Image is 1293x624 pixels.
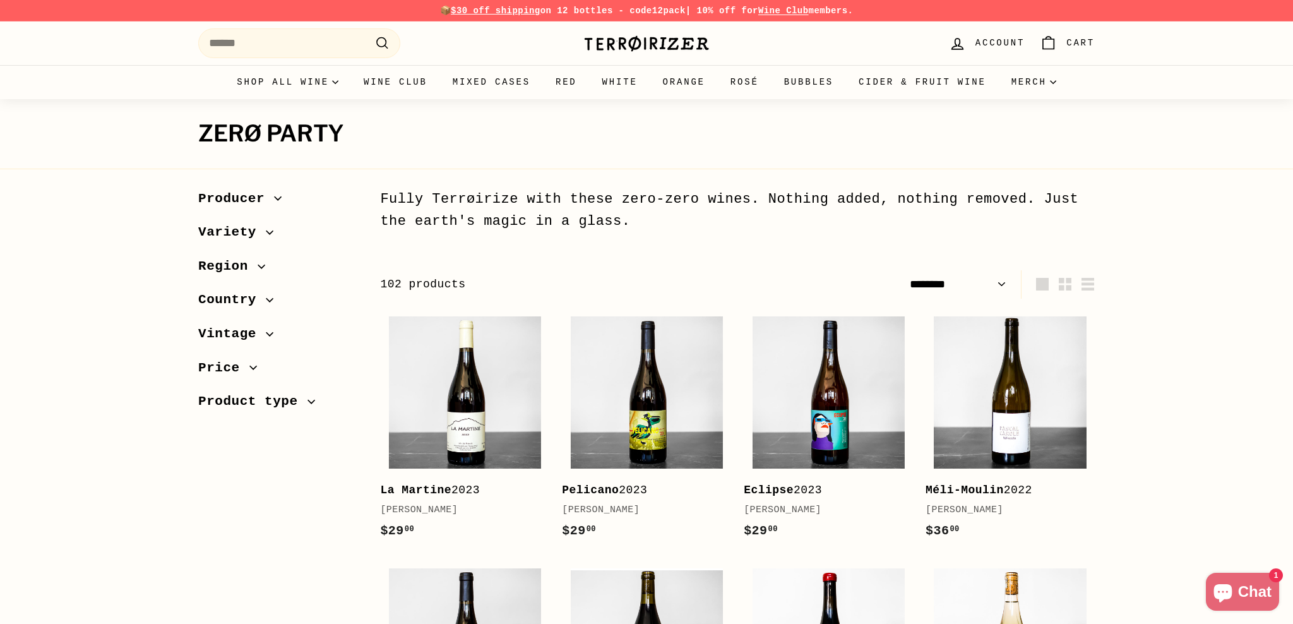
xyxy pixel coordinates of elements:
div: [PERSON_NAME] [562,503,718,518]
span: Variety [198,222,266,243]
div: 2023 [562,481,718,500]
div: 102 products [380,275,737,294]
a: White [590,65,650,99]
button: Region [198,253,360,287]
a: Eclipse2023[PERSON_NAME] [744,308,913,554]
button: Producer [198,185,360,219]
a: Orange [650,65,718,99]
summary: Merch [999,65,1069,99]
span: Cart [1066,36,1095,50]
span: Vintage [198,323,266,345]
h1: Zerø Party [198,121,1095,147]
span: $30 off shipping [451,6,540,16]
a: Wine Club [758,6,809,16]
b: Méli-Moulin [926,484,1004,496]
span: $36 [926,524,960,538]
a: Account [941,25,1032,62]
button: Vintage [198,320,360,354]
span: Price [198,357,249,379]
button: Price [198,354,360,388]
span: $29 [562,524,596,538]
summary: Shop all wine [224,65,351,99]
a: La Martine2023[PERSON_NAME] [380,308,549,554]
a: Pelicano2023[PERSON_NAME] [562,308,731,554]
button: Variety [198,219,360,253]
span: Country [198,289,266,311]
a: Méli-Moulin2022[PERSON_NAME] [926,308,1095,554]
b: Eclipse [744,484,794,496]
div: [PERSON_NAME] [380,503,537,518]
div: 2023 [744,481,900,500]
p: 📦 on 12 bottles - code | 10% off for members. [198,4,1095,18]
div: Fully Terrøirize with these zero-zero wines. Nothing added, nothing removed. Just the earth's mag... [380,188,1095,232]
a: Mixed Cases [440,65,543,99]
a: Cider & Fruit Wine [846,65,999,99]
span: Producer [198,188,274,210]
span: Product type [198,391,307,412]
sup: 00 [405,525,414,534]
div: 2023 [380,481,537,500]
button: Country [198,286,360,320]
sup: 00 [768,525,778,534]
div: [PERSON_NAME] [926,503,1082,518]
span: Account [975,36,1025,50]
a: Wine Club [351,65,440,99]
div: 2022 [926,481,1082,500]
a: Rosé [718,65,772,99]
a: Bubbles [772,65,846,99]
button: Product type [198,388,360,422]
b: La Martine [380,484,451,496]
span: Region [198,256,258,277]
a: Cart [1032,25,1102,62]
b: Pelicano [562,484,619,496]
sup: 00 [950,525,959,534]
strong: 12pack [652,6,686,16]
sup: 00 [587,525,596,534]
inbox-online-store-chat: Shopify online store chat [1202,573,1283,614]
div: Primary [173,65,1120,99]
a: Red [543,65,590,99]
span: $29 [380,524,414,538]
div: [PERSON_NAME] [744,503,900,518]
span: $29 [744,524,778,538]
